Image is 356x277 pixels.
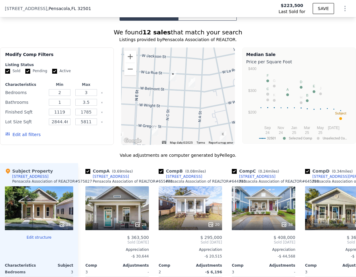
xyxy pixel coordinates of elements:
div: Appreciation [159,247,222,252]
text: G [273,79,276,82]
div: 1122 W Chase St [117,132,124,142]
div: Subject [39,263,73,268]
text: 25 [318,131,322,135]
svg: A chart. [246,66,351,142]
div: - [118,268,149,276]
div: Finished Sqft [5,108,45,116]
div: Comp [232,263,264,268]
div: Comp D [305,168,355,174]
text: Subject [335,111,346,115]
label: Pending [25,68,47,74]
text: Jan [291,126,297,130]
button: Keyboard shortcuts [162,141,166,144]
div: [STREET_ADDRESS] [93,174,129,179]
button: Zoom in [124,51,136,63]
span: , Pensacola [47,5,91,12]
text: F [267,74,269,77]
strong: 12 sales [142,29,171,36]
text: 32501 [267,136,276,140]
span: Last Sold for [279,9,305,15]
button: Zoom out [124,63,136,75]
span: -$ 6,196 [205,270,222,274]
div: Comp [305,263,337,268]
div: Pensacola Association of REALTOR # 575827 [12,179,92,184]
div: Listing Status [5,62,109,67]
div: Pensacola Association of REALTOR # 644333 [166,179,246,184]
button: Clear [101,92,103,94]
span: [STREET_ADDRESS] [5,5,47,12]
span: 0.08 [187,169,195,174]
a: [STREET_ADDRESS] [85,174,129,179]
span: -$ 30,644 [131,254,149,258]
label: Sold [5,68,20,74]
div: 712 W Belmont St [189,77,195,88]
a: [STREET_ADDRESS] [232,174,275,179]
span: ( miles) [183,169,208,174]
span: $ 408,000 [274,235,295,240]
text: $300 [248,89,257,93]
span: -$ 44,568 [278,254,295,258]
text: Nov [278,126,284,130]
button: Clear [101,111,103,114]
span: 0.69 [113,169,122,174]
div: Bedrooms [5,268,38,276]
div: 3 [40,268,73,276]
span: 3 [305,270,307,274]
div: Median Sale [246,51,352,58]
text: 24 [265,131,270,135]
button: Show Options [339,2,351,15]
span: $223,500 [281,2,303,9]
div: Price per Square Foot [246,58,352,66]
div: Comp C [232,168,282,174]
div: Adjustments [117,263,149,268]
div: Appreciation [85,247,149,252]
div: - [265,268,295,276]
span: 3 [232,270,234,274]
div: [STREET_ADDRESS] [166,174,202,179]
span: ( miles) [256,169,282,174]
text: $400 [248,67,257,71]
div: Characteristics [5,82,45,87]
div: Max [74,82,98,87]
text: K [273,93,275,97]
span: Map data ©2025 [170,141,193,144]
text: 25 [292,131,297,135]
button: Clear [101,101,103,104]
span: $ 363,500 [127,235,149,240]
button: Clear [101,121,103,123]
div: Subject Property [5,168,53,174]
text: Unselected Co… [323,136,347,140]
span: Sold [DATE] [85,240,149,245]
div: 20 [208,222,220,228]
img: Google [123,137,143,145]
div: Bathrooms [5,98,45,107]
text: A [286,88,289,91]
div: 608 W Chase St [220,131,226,142]
text: May [317,126,324,130]
div: 29 [135,222,146,228]
input: Pending [25,69,30,74]
div: Comp [85,263,117,268]
button: Edit structure [5,235,73,240]
div: 410 N C St [170,71,176,81]
span: 0.24 [260,169,268,174]
text: J [320,86,322,90]
span: 2 [159,270,161,274]
span: 0.34 [333,169,342,174]
a: [STREET_ADDRESS] [159,174,202,179]
a: Report a map error [209,141,233,144]
div: Adjustments [190,263,222,268]
text: E [313,84,315,88]
div: 150 N D St [152,125,158,136]
button: Edit all filters [5,131,41,138]
text: Selected Comp [289,136,312,140]
div: Min [48,82,72,87]
div: Bedrooms [5,88,45,97]
text: L [267,93,268,96]
a: Open this area in Google Maps (opens a new window) [123,137,143,145]
span: Sold [DATE] [232,240,295,245]
input: Sold [5,69,10,74]
button: SAVE [313,3,334,14]
text: B [306,93,308,97]
div: Pensacola Association of REALTOR # 655478 [93,179,173,184]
